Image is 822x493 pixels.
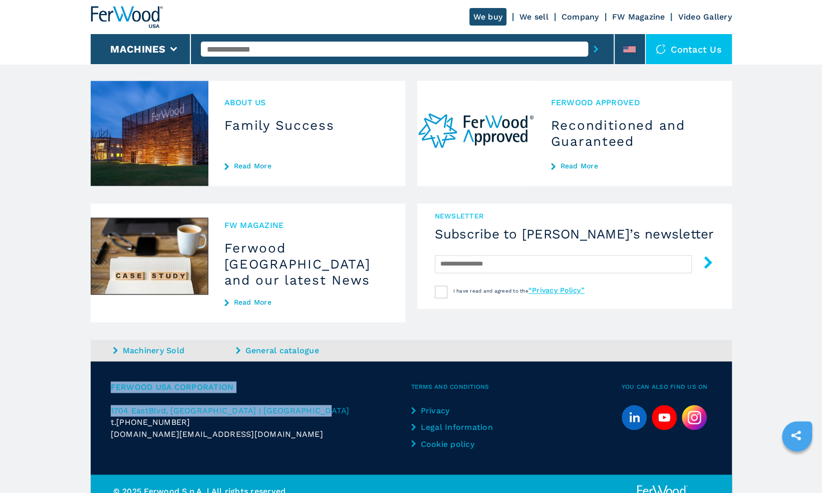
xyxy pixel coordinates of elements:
[622,381,712,393] span: You can also find us on
[224,219,389,231] span: FW MAGAZINE
[236,345,356,356] a: General catalogue
[411,405,495,416] a: Privacy
[111,381,411,393] span: Ferwood USA Corporation
[224,240,389,288] h3: Ferwood [GEOGRAPHIC_DATA] and our latest News
[652,405,677,430] a: youtube
[783,423,808,448] a: sharethis
[646,34,732,64] div: Contact us
[528,286,585,294] a: “Privacy Policy”
[91,203,208,309] img: Ferwood USA and our latest News
[111,428,323,439] span: [DOMAIN_NAME][EMAIL_ADDRESS][DOMAIN_NAME]
[453,288,585,294] span: I have read and agreed to the
[692,252,714,276] button: submit-button
[469,8,507,26] a: We buy
[91,81,208,186] img: Family Success
[612,12,665,22] a: FW Magazine
[149,406,166,415] span: Blvd
[111,406,149,415] span: 1704 East
[411,438,495,449] a: Cookie policy
[224,97,389,108] span: About us
[551,97,716,108] span: Ferwood Approved
[779,448,814,485] iframe: Chat
[519,12,549,22] a: We sell
[435,211,714,221] span: newsletter
[166,406,350,415] span: , [GEOGRAPHIC_DATA] | [GEOGRAPHIC_DATA]
[116,416,190,428] span: [PHONE_NUMBER]
[110,43,165,55] button: Machines
[588,38,604,61] button: submit-button
[111,416,411,428] div: t.
[411,421,495,433] a: Legal Information
[224,298,389,306] a: Read More
[113,345,233,356] a: Machinery Sold
[678,12,731,22] a: Video Gallery
[682,405,707,430] img: Instagram
[562,12,599,22] a: Company
[435,226,714,242] h4: Subscribe to [PERSON_NAME]’s newsletter
[224,162,389,170] a: Read More
[551,162,716,170] a: Read More
[91,6,163,28] img: Ferwood
[224,117,389,133] h3: Family Success
[656,44,666,54] img: Contact us
[411,381,622,393] span: Terms and Conditions
[551,117,716,149] h3: Reconditioned and Guaranteed
[622,405,647,430] a: linkedin
[111,405,411,416] a: 1704 EastBlvd, [GEOGRAPHIC_DATA] | [GEOGRAPHIC_DATA]
[417,81,535,186] img: Reconditioned and Guaranteed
